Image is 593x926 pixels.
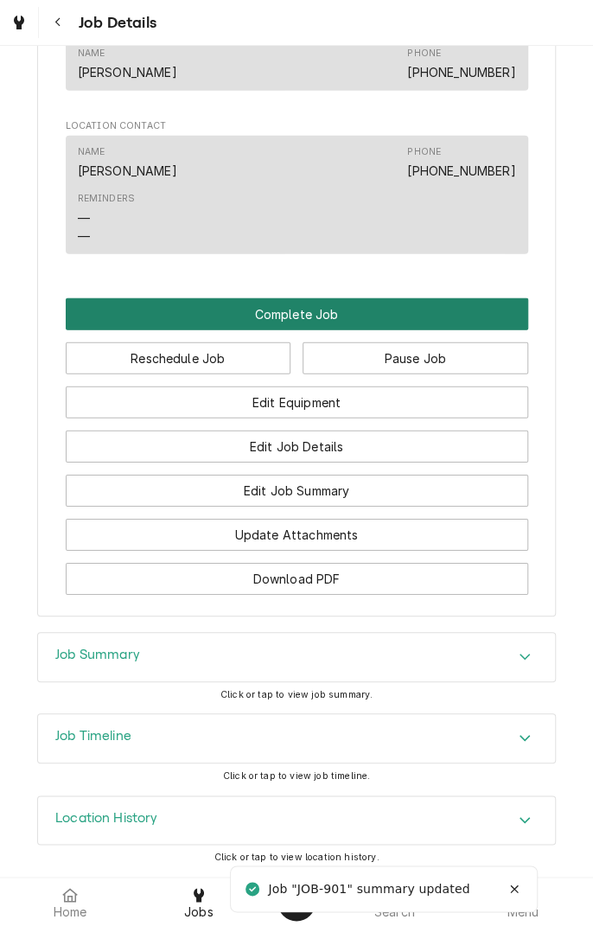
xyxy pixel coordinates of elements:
div: Job Contact [66,21,528,99]
div: Reminders [78,192,135,206]
div: Job Contact List [66,37,528,98]
div: Button Group Row [66,551,528,595]
span: Click or tap to view job timeline. [223,770,370,782]
div: Button Group Row [66,463,528,507]
div: Button Group Row [66,330,528,374]
span: Location Contact [66,119,528,133]
div: Name [78,145,177,180]
button: Complete Job [66,298,528,330]
div: Job Summary [37,632,556,682]
div: Button Group Row [66,374,528,418]
button: Download PDF [66,563,528,595]
h3: Job Summary [55,647,140,663]
div: Phone [407,47,515,81]
div: Button Group Row [66,298,528,330]
span: Menu [507,905,539,919]
div: Phone [407,47,441,61]
div: Reminders [78,192,135,245]
a: Home [7,881,134,923]
div: Name [78,47,105,61]
div: Button Group Row [66,507,528,551]
a: Go to Jobs [3,7,35,38]
span: Home [54,905,87,919]
div: Location Contact [66,119,528,262]
span: Search [374,905,415,919]
div: Accordion Header [38,796,555,845]
button: Edit Equipment [66,386,528,418]
div: Contact [66,37,528,90]
span: Click or tap to view job summary. [220,689,373,700]
h3: Location History [55,810,158,827]
h3: Job Timeline [55,728,131,744]
button: Update Attachments [66,519,528,551]
a: [PHONE_NUMBER] [407,163,515,178]
button: Accordion Details Expand Trigger [38,796,555,845]
button: Reschedule Job [66,342,291,374]
div: Location History [37,795,556,846]
div: [PERSON_NAME] [78,63,177,81]
div: Phone [407,145,515,180]
button: Accordion Details Expand Trigger [38,633,555,681]
a: Jobs [136,881,263,923]
div: Job "JOB-901" summary updated [268,880,472,898]
div: Job Timeline [37,713,556,763]
button: Accordion Details Expand Trigger [38,714,555,763]
div: Accordion Header [38,714,555,763]
span: Jobs [184,905,214,919]
div: — [78,209,90,227]
button: Edit Job Summary [66,475,528,507]
div: Button Group Row [66,418,528,463]
div: Phone [407,145,441,159]
div: Location Contact List [66,136,528,262]
div: Name [78,47,177,81]
div: Accordion Header [38,633,555,681]
button: Edit Job Details [66,431,528,463]
div: Button Group [66,298,528,595]
div: [PERSON_NAME] [78,162,177,180]
div: Contact [66,136,528,254]
a: [PHONE_NUMBER] [407,65,515,80]
div: — [78,227,90,246]
span: Job Details [73,11,156,35]
span: Click or tap to view location history. [214,852,379,863]
button: Pause Job [303,342,528,374]
div: Name [78,145,105,159]
button: Navigate back [42,7,73,38]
